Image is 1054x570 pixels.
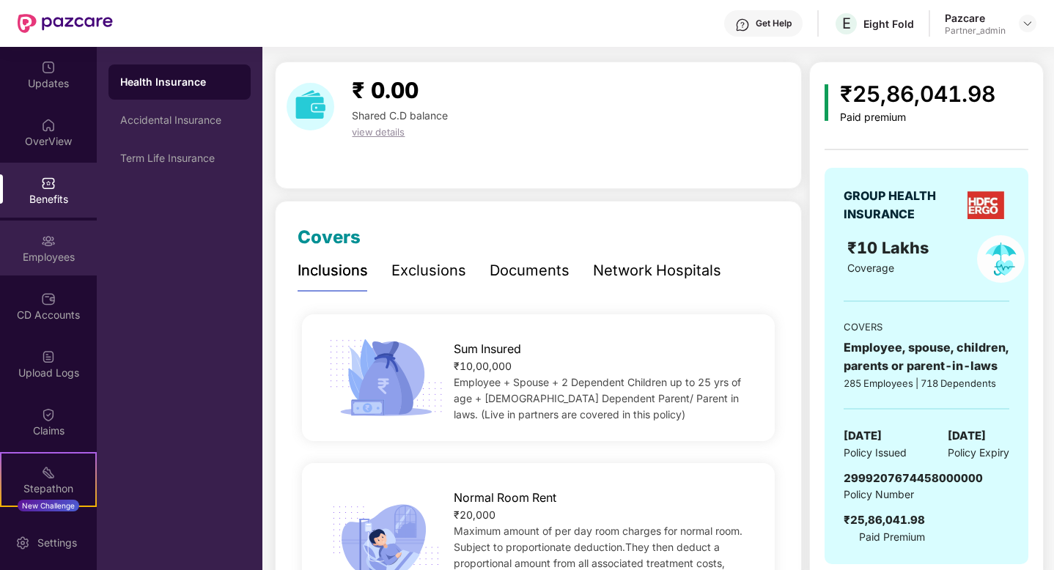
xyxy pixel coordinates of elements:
[844,445,907,461] span: Policy Issued
[41,407,56,422] img: svg+xml;base64,PHN2ZyBpZD0iQ2xhaW0iIHhtbG5zPSJodHRwOi8vd3d3LnczLm9yZy8yMDAwL3N2ZyIgd2lkdGg9IjIwIi...
[863,17,914,31] div: Eight Fold
[41,176,56,190] img: svg+xml;base64,PHN2ZyBpZD0iQmVuZWZpdHMiIHhtbG5zPSJodHRwOi8vd3d3LnczLm9yZy8yMDAwL3N2ZyIgd2lkdGg9Ij...
[454,340,521,358] span: Sum Insured
[859,529,925,545] span: Paid Premium
[593,259,721,282] div: Network Hospitals
[735,18,750,32] img: svg+xml;base64,PHN2ZyBpZD0iSGVscC0zMngzMiIgeG1sbnM9Imh0dHA6Ly93d3cudzMub3JnLzIwMDAvc3ZnIiB3aWR0aD...
[352,77,419,103] span: ₹ 0.00
[968,191,1005,219] img: insurerLogo
[454,489,556,507] span: Normal Room Rent
[844,511,925,529] div: ₹25,86,041.98
[454,376,741,421] span: Employee + Spouse + 2 Dependent Children up to 25 yrs of age + [DEMOGRAPHIC_DATA] Dependent Paren...
[842,15,851,32] span: E
[948,445,1009,461] span: Policy Expiry
[844,338,1009,375] div: Employee, spouse, children, parents or parent-in-laws
[454,358,753,374] div: ₹10,00,000
[287,83,334,130] img: download
[41,349,56,364] img: svg+xml;base64,PHN2ZyBpZD0iVXBsb2FkX0xvZ3MiIGRhdGEtbmFtZT0iVXBsb2FkIExvZ3MiIHhtbG5zPSJodHRwOi8vd3...
[120,75,239,89] div: Health Insurance
[840,77,995,111] div: ₹25,86,041.98
[1022,18,1033,29] img: svg+xml;base64,PHN2ZyBpZD0iRHJvcGRvd24tMzJ4MzIiIHhtbG5zPSJodHRwOi8vd3d3LnczLm9yZy8yMDAwL3N2ZyIgd2...
[844,376,1009,391] div: 285 Employees | 718 Dependents
[844,427,882,445] span: [DATE]
[844,319,1009,334] div: COVERS
[352,126,405,138] span: view details
[33,536,81,550] div: Settings
[41,234,56,248] img: svg+xml;base64,PHN2ZyBpZD0iRW1wbG95ZWVzIiB4bWxucz0iaHR0cDovL3d3dy53My5vcmcvMjAwMC9zdmciIHdpZHRoPS...
[120,152,239,164] div: Term Life Insurance
[977,235,1025,283] img: policyIcon
[15,536,30,550] img: svg+xml;base64,PHN2ZyBpZD0iU2V0dGluZy0yMHgyMCIgeG1sbnM9Imh0dHA6Ly93d3cudzMub3JnLzIwMDAvc3ZnIiB3aW...
[41,292,56,306] img: svg+xml;base64,PHN2ZyBpZD0iQ0RfQWNjb3VudHMiIGRhdGEtbmFtZT0iQ0QgQWNjb3VudHMiIHhtbG5zPSJodHRwOi8vd3...
[847,262,894,274] span: Coverage
[454,507,753,523] div: ₹20,000
[120,114,239,126] div: Accidental Insurance
[1,481,95,496] div: Stepathon
[18,500,79,511] div: New Challenge
[41,118,56,133] img: svg+xml;base64,PHN2ZyBpZD0iSG9tZSIgeG1sbnM9Imh0dHA6Ly93d3cudzMub3JnLzIwMDAvc3ZnIiB3aWR0aD0iMjAiIG...
[324,335,448,421] img: icon
[844,187,962,223] div: GROUP HEALTH INSURANCE
[41,465,56,480] img: svg+xml;base64,PHN2ZyB4bWxucz0iaHR0cDovL3d3dy53My5vcmcvMjAwMC9zdmciIHdpZHRoPSIyMSIgaGVpZ2h0PSIyMC...
[844,471,983,485] span: 2999207674458000000
[756,18,792,29] div: Get Help
[18,14,113,33] img: New Pazcare Logo
[298,259,368,282] div: Inclusions
[298,226,361,248] span: Covers
[825,84,828,121] img: icon
[945,25,1006,37] div: Partner_admin
[844,488,914,500] span: Policy Number
[490,259,570,282] div: Documents
[948,427,986,445] span: [DATE]
[41,60,56,75] img: svg+xml;base64,PHN2ZyBpZD0iVXBkYXRlZCIgeG1sbnM9Imh0dHA6Ly93d3cudzMub3JnLzIwMDAvc3ZnIiB3aWR0aD0iMj...
[847,238,933,257] span: ₹10 Lakhs
[840,111,995,124] div: Paid premium
[391,259,466,282] div: Exclusions
[945,11,1006,25] div: Pazcare
[352,109,448,122] span: Shared C.D balance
